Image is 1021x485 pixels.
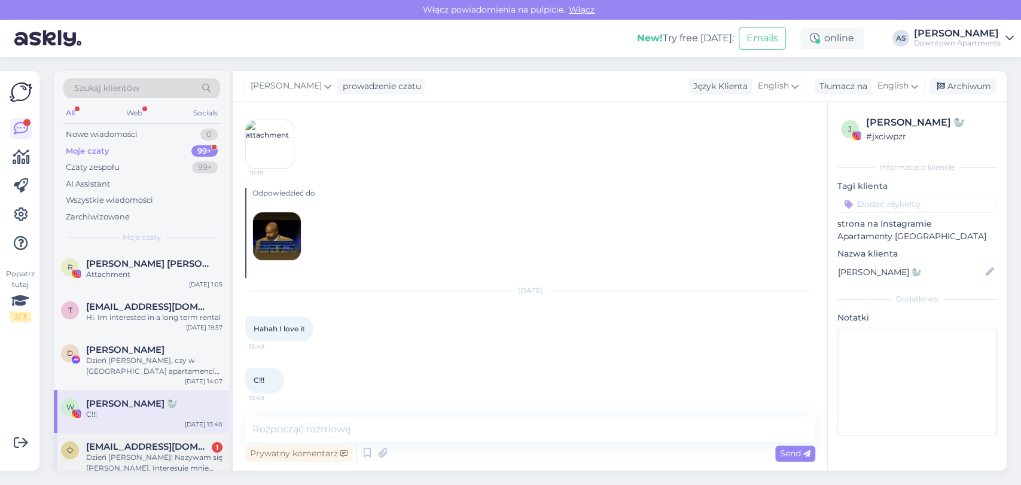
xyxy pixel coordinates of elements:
span: 13:40 [249,394,294,402]
div: Socials [191,105,220,121]
div: Zarchiwizowane [66,211,130,223]
span: Renata Iwona Roma-ska [86,258,211,269]
span: C!!! [254,376,264,385]
span: o [67,446,73,455]
div: [PERSON_NAME] [914,29,1001,38]
div: Wszystkie wiadomości [66,194,153,206]
div: online [800,28,864,49]
span: English [877,80,909,93]
span: Wiktoria Łukiewska 🦭 [86,398,178,409]
span: Moje czaty [123,232,161,243]
p: Nazwa klienta [837,248,997,260]
div: # jxciwpzr [866,130,993,143]
div: Archiwum [929,78,996,94]
span: t [68,306,72,315]
div: 0 [200,129,218,141]
div: 2 / 3 [10,312,31,322]
span: [PERSON_NAME] [251,80,322,93]
span: 10:15 [249,169,294,178]
span: Włącz [565,4,598,15]
input: Dodać etykietę [837,195,997,213]
div: 99+ [192,161,218,173]
div: C!!! [86,409,223,420]
div: Downtown Apartments [914,38,1001,48]
span: Send [780,448,810,459]
img: attachment [246,120,294,168]
div: 99+ [191,145,218,157]
div: Try free [DATE]: [637,31,734,45]
div: Web [124,105,145,121]
div: Attachment [86,269,223,280]
div: Dodatkowy [837,294,997,304]
p: Tagi klienta [837,180,997,193]
div: Moje czaty [66,145,109,157]
p: Apartamenty [GEOGRAPHIC_DATA] [837,230,997,243]
img: Askly Logo [10,81,32,103]
div: [DATE] 1:05 [189,280,223,289]
span: Darek Skrzypiński [86,344,164,355]
div: prowadzenie czatu [338,80,421,93]
img: attachment [253,212,301,260]
span: English [758,80,789,93]
div: [DATE] 13:40 [185,420,223,429]
span: j [848,124,852,133]
span: olgaefipl@gmail.com [86,441,211,452]
input: Dodaj nazwę [838,266,983,279]
div: AS [892,30,909,47]
div: [DATE] 19:57 [186,323,223,332]
p: strona na Instagramie [837,218,997,230]
a: [PERSON_NAME]Downtown Apartments [914,29,1014,48]
div: [PERSON_NAME] 🦭 [866,115,993,130]
div: Nowe wiadomości [66,129,138,141]
span: Szukaj klientów [74,82,139,94]
span: Hahah I love it [254,324,305,333]
p: Notatki [837,312,997,324]
div: [DATE] 14:07 [185,377,223,386]
div: Prywatny komentarz [245,446,352,462]
div: AI Assistant [66,178,110,190]
div: Czaty zespołu [66,161,120,173]
span: W [66,402,74,411]
span: D [67,349,73,358]
span: tyramiriam36@gmail.com [86,301,211,312]
div: Tłumacz na [815,80,867,93]
div: Język Klienta [688,80,748,93]
div: All [63,105,77,121]
span: 13:40 [249,342,294,351]
span: R [68,263,73,272]
div: Popatrz tutaj [10,269,31,322]
div: Hi. Im interested in a long term rental [86,312,223,323]
div: Informacje o kliencie [837,162,997,173]
div: Dzień [PERSON_NAME]! Nazywam się [PERSON_NAME]. Interesuje mnie możliwość długoterminowego wynajm... [86,452,223,474]
div: [DATE] [245,285,815,296]
button: Emails [739,27,786,50]
b: New! [637,32,663,44]
div: Dzień [PERSON_NAME], czy w [GEOGRAPHIC_DATA] apartamencie można toczyć poduszkowe bitwy :) [86,355,223,377]
div: Odpowiedzieć do [252,188,815,199]
div: 1 [212,442,223,453]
